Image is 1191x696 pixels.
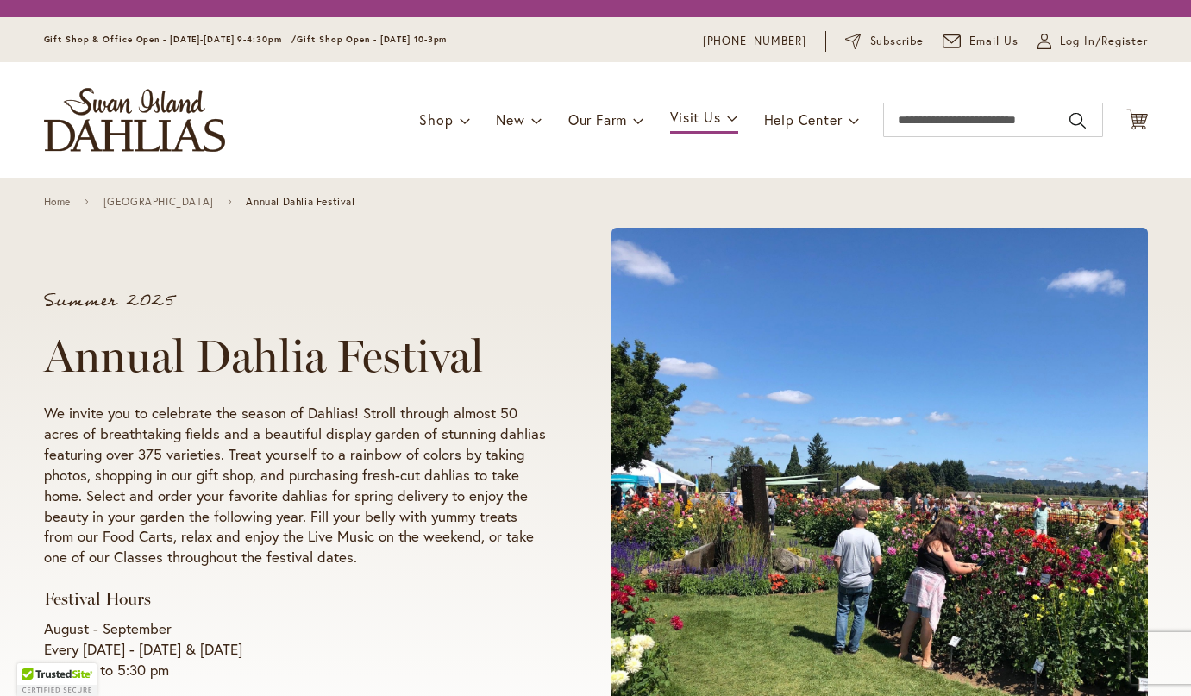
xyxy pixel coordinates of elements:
[44,88,225,152] a: store logo
[670,108,720,126] span: Visit Us
[246,196,354,208] span: Annual Dahlia Festival
[568,110,627,129] span: Our Farm
[1060,33,1148,50] span: Log In/Register
[44,330,546,382] h1: Annual Dahlia Festival
[44,588,546,610] h3: Festival Hours
[44,403,546,568] p: We invite you to celebrate the season of Dahlias! Stroll through almost 50 acres of breathtaking ...
[103,196,214,208] a: [GEOGRAPHIC_DATA]
[1037,33,1148,50] a: Log In/Register
[845,33,924,50] a: Subscribe
[297,34,447,45] span: Gift Shop Open - [DATE] 10-3pm
[703,33,807,50] a: [PHONE_NUMBER]
[44,292,546,310] p: Summer 2025
[44,34,298,45] span: Gift Shop & Office Open - [DATE]-[DATE] 9-4:30pm /
[943,33,1019,50] a: Email Us
[496,110,524,129] span: New
[764,110,843,129] span: Help Center
[44,618,546,680] p: August - September Every [DATE] - [DATE] & [DATE] 9:00 am to 5:30 pm
[44,196,71,208] a: Home
[870,33,925,50] span: Subscribe
[969,33,1019,50] span: Email Us
[419,110,453,129] span: Shop
[1069,107,1085,135] button: Search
